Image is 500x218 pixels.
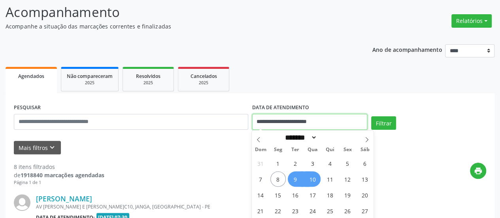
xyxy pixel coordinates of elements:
[14,163,104,171] div: 8 itens filtrados
[14,171,104,179] div: de
[14,141,61,155] button: Mais filtroskeyboard_arrow_down
[340,171,355,187] span: Setembro 12, 2025
[14,102,41,114] label: PESQUISAR
[288,155,303,171] span: Setembro 2, 2025
[253,171,268,187] span: Setembro 7, 2025
[470,163,486,179] button: print
[283,133,317,142] select: Month
[357,187,373,203] span: Setembro 20, 2025
[67,80,113,86] div: 2025
[6,22,348,30] p: Acompanhe a situação das marcações correntes e finalizadas
[371,116,396,130] button: Filtrar
[340,187,355,203] span: Setembro 19, 2025
[288,171,303,187] span: Setembro 9, 2025
[184,80,223,86] div: 2025
[323,187,338,203] span: Setembro 18, 2025
[128,80,168,86] div: 2025
[252,102,309,114] label: DATA DE ATENDIMENTO
[357,155,373,171] span: Setembro 6, 2025
[304,147,321,152] span: Qua
[270,171,286,187] span: Setembro 8, 2025
[191,73,217,80] span: Cancelados
[356,147,374,152] span: Sáb
[451,14,492,28] button: Relatórios
[305,187,321,203] span: Setembro 17, 2025
[323,155,338,171] span: Setembro 4, 2025
[253,187,268,203] span: Setembro 14, 2025
[252,147,269,152] span: Dom
[48,143,57,152] i: keyboard_arrow_down
[340,155,355,171] span: Setembro 5, 2025
[269,147,287,152] span: Seg
[136,73,160,80] span: Resolvidos
[270,155,286,171] span: Setembro 1, 2025
[36,194,92,203] a: [PERSON_NAME]
[18,73,44,80] span: Agendados
[323,171,338,187] span: Setembro 11, 2025
[36,203,368,210] div: AV [PERSON_NAME] E [PERSON_NAME]C10, JANGA, [GEOGRAPHIC_DATA] - PE
[474,167,483,175] i: print
[317,133,343,142] input: Year
[67,73,113,80] span: Não compareceram
[305,171,321,187] span: Setembro 10, 2025
[14,179,104,186] div: Página 1 de 1
[288,187,303,203] span: Setembro 16, 2025
[339,147,356,152] span: Sex
[14,194,30,211] img: img
[270,187,286,203] span: Setembro 15, 2025
[21,171,104,179] strong: 1918840 marcações agendadas
[6,2,348,22] p: Acompanhamento
[253,155,268,171] span: Agosto 31, 2025
[287,147,304,152] span: Ter
[321,147,339,152] span: Qui
[372,44,442,54] p: Ano de acompanhamento
[357,171,373,187] span: Setembro 13, 2025
[305,155,321,171] span: Setembro 3, 2025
